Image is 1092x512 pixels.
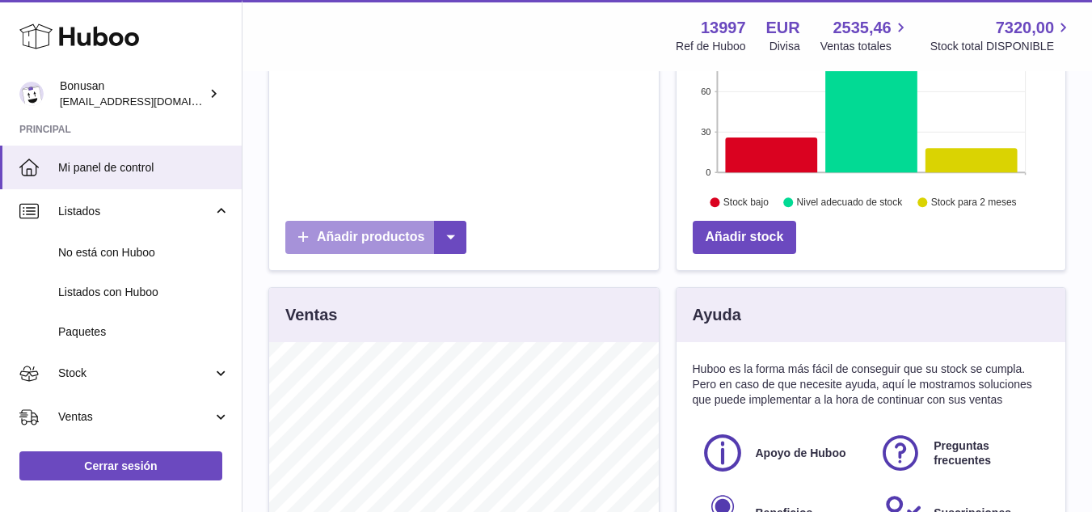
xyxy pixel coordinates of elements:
[766,17,800,39] strong: EUR
[701,127,710,137] text: 30
[58,245,230,260] span: No está con Huboo
[931,197,1017,208] text: Stock para 2 meses
[996,17,1054,39] span: 7320,00
[701,17,746,39] strong: 13997
[820,17,910,54] a: 2535,46 Ventas totales
[934,438,1039,469] span: Preguntas frecuentes
[723,197,768,208] text: Stock bajo
[879,431,1041,475] a: Preguntas frecuentes
[19,82,44,106] img: info@bonusan.es
[58,409,213,425] span: Ventas
[60,95,238,108] span: [EMAIL_ADDRESS][DOMAIN_NAME]
[930,39,1073,54] span: Stock total DISPONIBLE
[693,304,741,326] h3: Ayuda
[19,451,222,480] a: Cerrar sesión
[58,285,230,300] span: Listados con Huboo
[820,39,910,54] span: Ventas totales
[676,39,745,54] div: Ref de Huboo
[58,160,230,176] span: Mi panel de control
[693,221,797,254] a: Añadir stock
[930,17,1073,54] a: 7320,00 Stock total DISPONIBLE
[706,167,710,177] text: 0
[701,431,863,475] a: Apoyo de Huboo
[58,366,213,381] span: Stock
[701,87,710,96] text: 60
[60,78,205,109] div: Bonusan
[58,204,213,219] span: Listados
[833,17,891,39] span: 2535,46
[285,221,466,254] a: Añadir productos
[756,446,846,461] span: Apoyo de Huboo
[693,362,1050,408] p: Huboo es la forma más fácil de conseguir que su stock se cumpla. Pero en caso de que necesite ayu...
[796,197,903,208] text: Nivel adecuado de stock
[285,304,337,326] h3: Ventas
[769,39,800,54] div: Divisa
[58,324,230,340] span: Paquetes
